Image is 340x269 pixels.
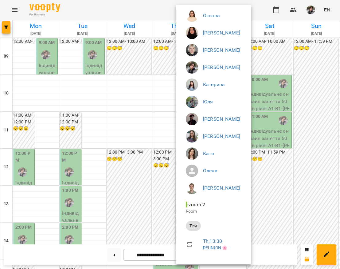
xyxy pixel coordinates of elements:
[203,116,240,122] a: [PERSON_NAME]
[186,208,241,215] p: Room
[186,113,198,125] img: 7d603b6c0277b58a862e2388d03b3a1c.jpg
[186,182,198,194] img: 08937551b77b2e829bc2e90478a9daa6.png
[186,202,206,207] span: - zoom 2
[186,44,198,56] img: e6b29b008becd306e3c71aec93de28f6.jpeg
[186,78,198,91] img: 00729b20cbacae7f74f09ddf478bc520.jpg
[203,47,240,53] a: [PERSON_NAME]
[203,245,227,250] a: RÉUNION 🌸
[186,223,201,229] span: Test
[186,130,198,143] img: ca1374486191da6fb8238bd749558ac4.jpeg
[203,82,225,87] a: Катерина
[203,185,240,191] a: [PERSON_NAME]
[203,30,240,36] a: [PERSON_NAME]
[203,13,220,18] a: Оксана
[203,151,214,156] a: Катя
[203,168,217,174] a: Олена
[186,147,198,160] img: b4b2e5f79f680e558d085f26e0f4a95b.jpg
[186,10,198,22] img: 76124efe13172d74632d2d2d3678e7ed.png
[186,96,198,108] img: c71655888622cca4d40d307121b662d7.jpeg
[203,99,213,105] a: Юля
[186,61,198,74] img: 3324ceff06b5eb3c0dd68960b867f42f.jpeg
[186,27,198,39] img: f03f69f67fb0d43a17b4b22e2420ed0c.jpg
[203,133,240,139] a: [PERSON_NAME]
[203,238,222,244] a: Th , 13:30
[203,64,240,70] a: [PERSON_NAME]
